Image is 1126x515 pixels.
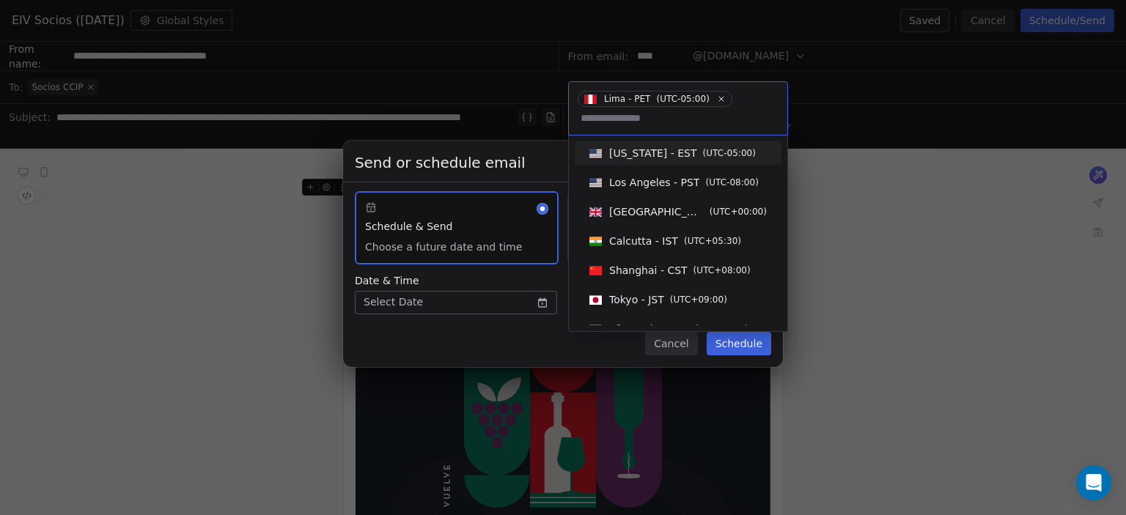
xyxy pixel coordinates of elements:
span: Calcutta - IST [609,234,678,248]
span: Los Angeles - PST [609,175,699,190]
span: ( UTC+00:00 ) [710,205,767,218]
span: ( UTC+05:30 ) [684,234,741,248]
span: [GEOGRAPHIC_DATA] - GMT [609,204,704,219]
span: Shanghai - CST [609,263,688,278]
span: ( UTC-03:00 ) [695,322,748,336]
span: ( UTC-08:00 ) [705,176,758,189]
span: Lima - PET [604,93,650,105]
span: ( UTC+09:00 ) [670,293,727,306]
span: Tokyo - JST [609,292,664,307]
span: São Paulo - BRT [609,322,689,336]
span: ( UTC-05:00 ) [656,92,709,105]
span: ( UTC+08:00 ) [693,264,751,277]
span: [US_STATE] - EST [609,146,697,160]
span: ( UTC-05:00 ) [703,147,756,160]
